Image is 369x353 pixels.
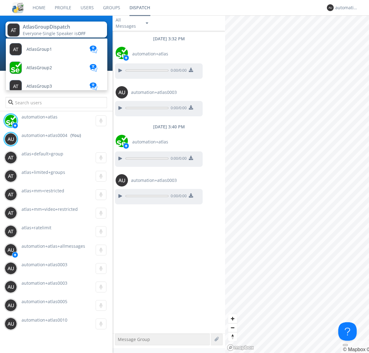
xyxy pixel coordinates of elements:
img: caret-down-sm.svg [146,22,148,24]
span: AtlasGroup2 [26,66,52,70]
span: 0:00 / 0:00 [169,68,187,74]
span: automation+atlas0003 [131,177,177,183]
span: AtlasGroup1 [26,47,52,52]
img: 373638.png [5,281,17,293]
img: translation-blue.svg [89,64,98,72]
img: 373638.png [5,225,17,238]
span: atlas+default+group [22,151,63,157]
div: (You) [70,132,81,138]
button: Toggle attribution [343,344,348,346]
span: Single Speaker is [43,30,85,36]
img: 373638.png [116,86,128,98]
span: automation+atlas0003 [22,280,67,286]
img: 373638.png [5,170,17,182]
span: automation+atlas [132,139,168,145]
span: AtlasGroup3 [26,84,52,89]
img: 373638.png [5,133,17,145]
img: 373638.png [7,23,20,37]
button: Zoom out [228,323,237,332]
span: atlas+limited+groups [22,169,65,175]
span: 0:00 / 0:00 [169,193,187,200]
div: [DATE] 3:40 PM [113,124,225,130]
div: Everyone · [23,30,92,37]
span: automation+atlas0010 [22,317,67,323]
button: Reset bearing to north [228,332,237,341]
input: Search users [6,97,107,108]
span: 0:00 / 0:00 [169,105,187,112]
div: All Messages [116,17,140,29]
img: 373638.png [5,207,17,219]
span: atlas+mm+video+restricted [22,206,78,212]
button: AtlasGroupDispatchEveryone·Single Speaker isOFF [6,22,107,38]
span: automation+atlas+allmessages [22,243,85,249]
ul: AtlasGroupDispatchEveryone·Single Speaker isOFF [6,38,108,90]
span: OFF [78,30,85,36]
img: cddb5a64eb264b2086981ab96f4c1ba7 [12,2,23,13]
img: 373638.png [5,262,17,275]
img: 373638.png [5,244,17,256]
span: atlas+ratelimit [22,225,51,231]
span: automation+atlas [22,114,58,120]
a: Mapbox [343,347,365,352]
span: automation+atlas0003 [131,89,177,95]
img: download media button [189,105,193,110]
img: download media button [189,68,193,72]
img: download media button [189,193,193,198]
img: d2d01cd9b4174d08988066c6d424eccd [116,135,128,147]
span: automation+atlas0005 [22,299,67,304]
span: automation+atlas0003 [22,262,67,267]
span: automation+atlas0004 [22,132,67,138]
button: Zoom in [228,314,237,323]
a: Mapbox logo [227,344,254,351]
img: 373638.png [5,299,17,311]
img: translation-blue.svg [89,82,98,90]
img: d2d01cd9b4174d08988066c6d424eccd [5,114,17,127]
img: d2d01cd9b4174d08988066c6d424eccd [116,47,128,59]
img: translation-blue.svg [89,46,98,53]
div: automation+atlas0004 [335,5,358,11]
img: 373638.png [116,174,128,187]
img: 373638.png [5,318,17,330]
span: 0:00 / 0:00 [169,156,187,162]
img: download media button [189,156,193,160]
div: [DATE] 3:32 PM [113,36,225,42]
span: automation+atlas [132,51,168,57]
img: 373638.png [327,4,334,11]
img: 373638.png [5,151,17,164]
div: AtlasGroupDispatch [23,23,92,30]
iframe: Toggle Customer Support [338,322,357,341]
span: atlas+mm+restricted [22,188,64,194]
img: 373638.png [5,188,17,201]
